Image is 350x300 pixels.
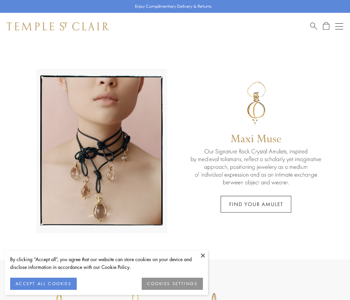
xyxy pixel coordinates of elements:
img: Temple St. Clair [7,22,109,30]
button: ACCEPT ALL COOKIES [10,278,77,290]
button: Open navigation [335,22,343,30]
div: By clicking “Accept all”, you agree that our website can store cookies on your device and disclos... [10,255,203,271]
a: Open Shopping Bag [323,22,329,30]
a: Search [310,22,317,30]
p: Enjoy Complimentary Delivery & Returns [135,3,212,10]
button: COOKIES SETTINGS [142,278,203,290]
